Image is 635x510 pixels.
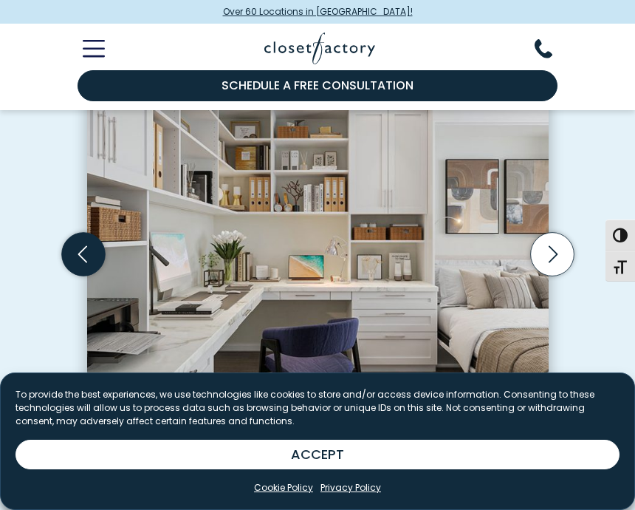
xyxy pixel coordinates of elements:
[526,228,579,281] button: Next slide
[223,5,413,18] span: Over 60 Locations in [GEOGRAPHIC_DATA]!
[87,72,549,398] img: Wall bed built into shaker cabinetry in office, includes crown molding and goose neck lighting.
[16,440,619,469] button: ACCEPT
[535,39,570,58] button: Phone Number
[78,70,557,101] a: Schedule a Free Consultation
[605,251,635,282] button: Toggle Font size
[264,33,375,64] img: Closet Factory Logo
[16,388,619,428] p: To provide the best experiences, we use technologies like cookies to store and/or access device i...
[57,228,110,281] button: Previous slide
[254,481,313,494] a: Cookie Policy
[65,40,105,58] button: Toggle Mobile Menu
[605,220,635,251] button: Toggle High Contrast
[320,481,381,494] a: Privacy Policy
